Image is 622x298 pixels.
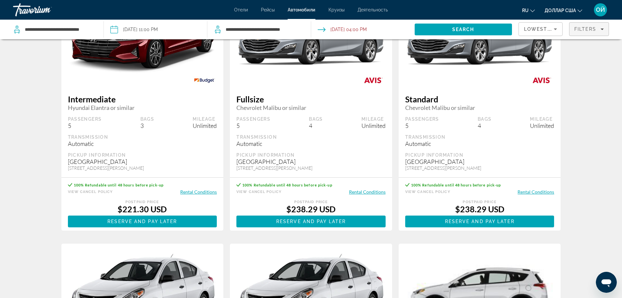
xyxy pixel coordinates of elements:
a: Деятельность [358,7,388,12]
div: 4 [478,122,492,129]
div: Unlimited [361,122,386,129]
span: Fullsize [236,94,386,104]
iframe: Кнопка для запуска окна сообщений [596,272,617,293]
div: Unlimited [193,122,217,129]
div: 4 [309,122,323,129]
span: 100% Refundable until 48 hours before pick-up [242,183,332,187]
button: Reserve and pay later [405,216,554,227]
button: View Cancel Policy [68,189,113,195]
div: 5 [405,122,439,129]
div: [GEOGRAPHIC_DATA] [405,158,554,165]
div: Bags [478,116,492,122]
div: [STREET_ADDRESS][PERSON_NAME] [68,165,217,171]
button: View Cancel Policy [236,189,281,195]
div: Pickup Information [405,152,554,158]
font: ru [522,8,529,13]
span: 100% Refundable until 48 hours before pick-up [411,183,501,187]
div: Passengers [236,116,270,122]
div: Bags [140,116,154,122]
a: Рейсы [261,7,275,12]
button: Rental Conditions [180,189,217,195]
div: Passengers [68,116,102,122]
div: Mileage [530,116,554,122]
div: Postpaid Price [405,200,554,204]
div: Mileage [193,116,217,122]
div: [GEOGRAPHIC_DATA] [236,158,386,165]
img: AVIS [355,73,392,88]
span: 100% Refundable until 48 hours before pick-up [74,183,164,187]
button: Rental Conditions [349,189,386,195]
button: Pickup date: Oct 04, 2025 11:00 PM [110,20,158,39]
font: ОЙ [596,6,605,13]
div: $221.30 USD [68,204,217,214]
div: Unlimited [530,122,554,129]
div: Transmission [236,134,386,140]
div: Pickup Information [236,152,386,158]
button: View Cancel Policy [405,189,450,195]
button: Меню пользователя [592,3,609,17]
span: Intermediate [68,94,217,104]
input: Search dropoff location [225,25,301,34]
a: Автомобили [288,7,315,12]
div: Transmission [405,134,554,140]
img: AVIS [523,73,561,88]
div: Automatic [405,140,554,147]
input: Search pickup location [24,25,94,34]
div: Mileage [361,116,386,122]
button: Reserve and pay later [236,216,386,227]
span: Lowest Price [524,26,566,32]
button: Search [415,24,512,35]
span: Hyundai Elantra or similar [68,104,217,111]
div: Transmission [68,134,217,140]
div: $238.29 USD [405,204,554,214]
div: Automatic [236,140,386,147]
button: Изменить валюту [545,6,582,15]
button: Filters [569,22,609,36]
div: 3 [140,122,154,129]
button: Open drop-off date and time picker [318,20,367,39]
font: доллар США [545,8,576,13]
div: Automatic [68,140,217,147]
div: Passengers [405,116,439,122]
span: Reserve and pay later [276,219,346,224]
div: [STREET_ADDRESS][PERSON_NAME] [236,165,386,171]
span: Reserve and pay later [107,219,177,224]
span: Search [452,27,474,32]
div: [GEOGRAPHIC_DATA] [68,158,217,165]
span: Standard [405,94,554,104]
a: Отели [234,7,248,12]
a: Круизы [328,7,344,12]
div: Bags [309,116,323,122]
div: Postpaid Price [236,200,386,204]
img: BUDGET [186,73,223,88]
button: Rental Conditions [518,189,554,195]
span: Chevrolet Malibu or similar [405,104,554,111]
div: Postpaid Price [68,200,217,204]
div: $238.29 USD [236,204,386,214]
span: Chevrolet Malibu or similar [236,104,386,111]
div: [STREET_ADDRESS][PERSON_NAME] [405,165,554,171]
button: Reserve and pay later [68,216,217,227]
span: Reserve and pay later [445,219,515,224]
button: Изменить язык [522,6,535,15]
a: Травориум [13,1,78,18]
div: 5 [68,122,102,129]
span: Filters [574,26,597,32]
div: Pickup Information [68,152,217,158]
div: 5 [236,122,270,129]
mat-select: Sort by [524,25,557,33]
